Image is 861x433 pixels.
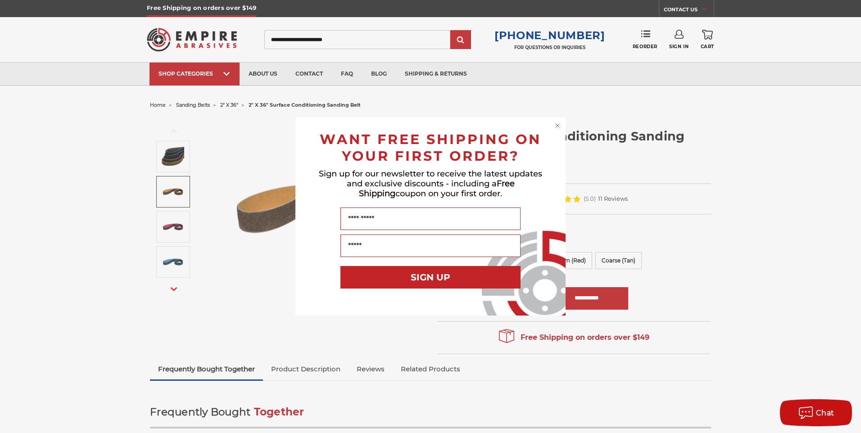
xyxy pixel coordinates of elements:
[553,121,562,130] button: Close dialog
[780,399,852,426] button: Chat
[320,131,541,164] span: WANT FREE SHIPPING ON YOUR FIRST ORDER?
[816,409,834,417] span: Chat
[319,169,542,198] span: Sign up for our newsletter to receive the latest updates and exclusive discounts - including a co...
[340,266,521,289] button: SIGN UP
[359,179,515,198] span: Free Shipping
